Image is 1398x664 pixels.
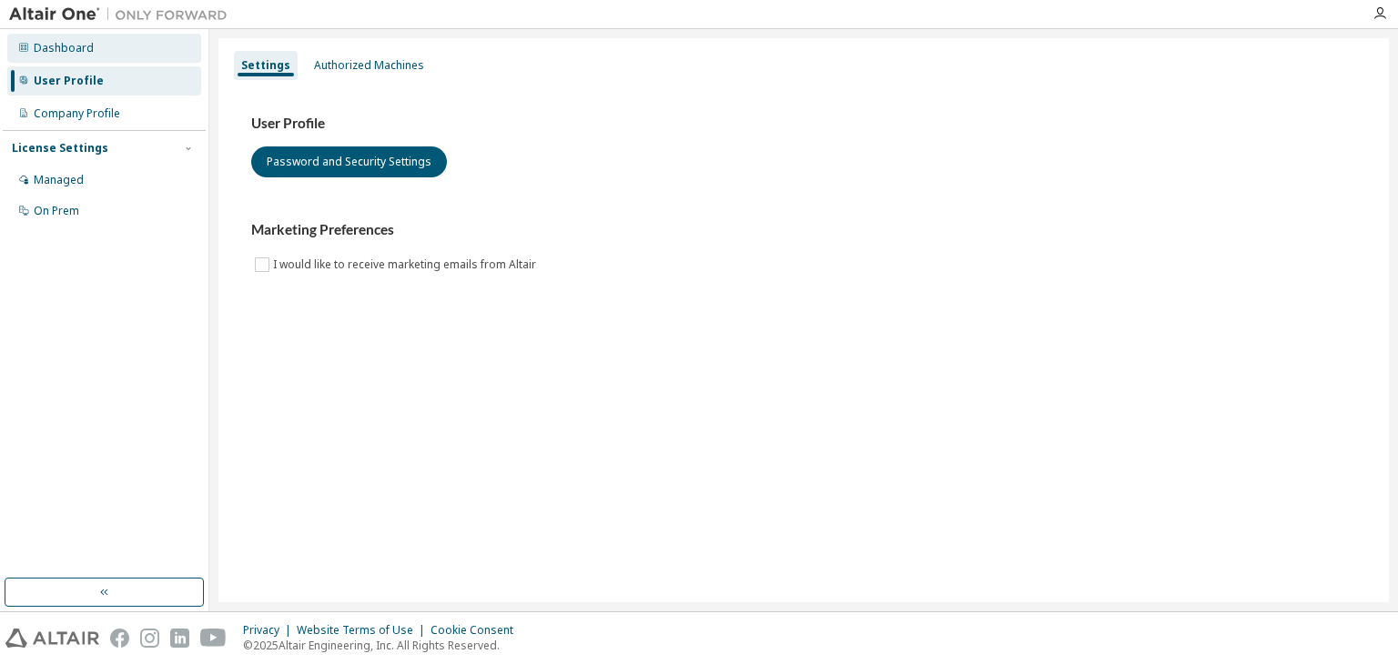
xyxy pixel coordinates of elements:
[34,41,94,55] div: Dashboard
[110,629,129,648] img: facebook.svg
[251,221,1356,239] h3: Marketing Preferences
[34,106,120,121] div: Company Profile
[34,173,84,187] div: Managed
[243,638,524,653] p: © 2025 Altair Engineering, Inc. All Rights Reserved.
[251,115,1356,133] h3: User Profile
[34,74,104,88] div: User Profile
[314,58,424,73] div: Authorized Machines
[170,629,189,648] img: linkedin.svg
[9,5,237,24] img: Altair One
[5,629,99,648] img: altair_logo.svg
[241,58,290,73] div: Settings
[243,623,297,638] div: Privacy
[251,146,447,177] button: Password and Security Settings
[34,204,79,218] div: On Prem
[200,629,227,648] img: youtube.svg
[273,254,540,276] label: I would like to receive marketing emails from Altair
[12,141,108,156] div: License Settings
[140,629,159,648] img: instagram.svg
[297,623,431,638] div: Website Terms of Use
[431,623,524,638] div: Cookie Consent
